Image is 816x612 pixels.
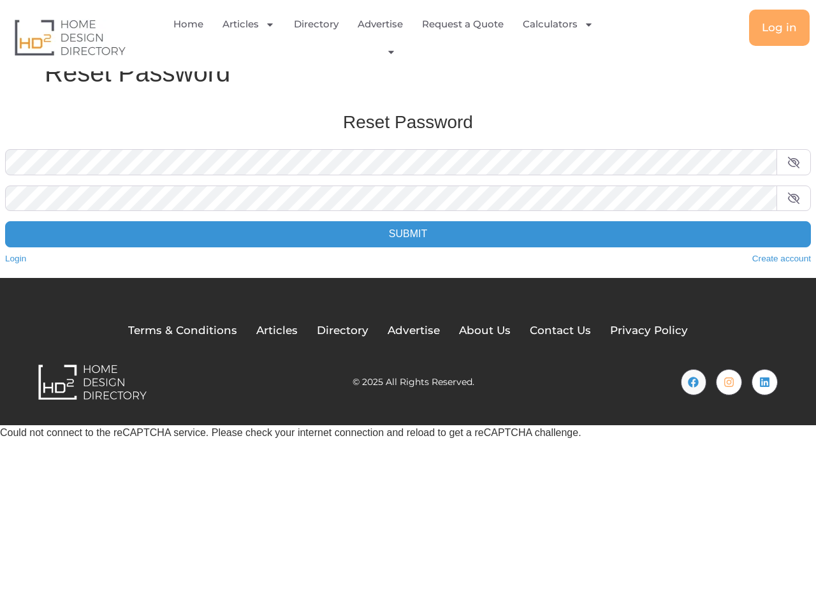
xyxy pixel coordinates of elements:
[317,323,368,339] a: Directory
[422,10,504,39] a: Request a Quote
[762,22,797,33] span: Log in
[294,10,339,39] a: Directory
[256,323,298,339] a: Articles
[358,10,403,39] a: Advertise
[45,57,771,88] h1: Reset Password
[530,323,591,339] a: Contact Us
[388,323,440,339] a: Advertise
[5,252,26,265] a: Login
[459,323,511,339] a: About Us
[749,10,810,46] a: Log in
[128,323,237,339] a: Terms & Conditions
[5,111,811,134] h3: Reset Password
[752,252,811,265] a: Create account
[173,10,203,39] a: Home
[610,323,688,339] a: Privacy Policy
[523,10,594,39] a: Calculators
[353,377,474,386] h2: © 2025 All Rights Reserved.
[5,221,811,247] button: Submit
[222,10,275,39] a: Articles
[167,10,609,65] nav: Menu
